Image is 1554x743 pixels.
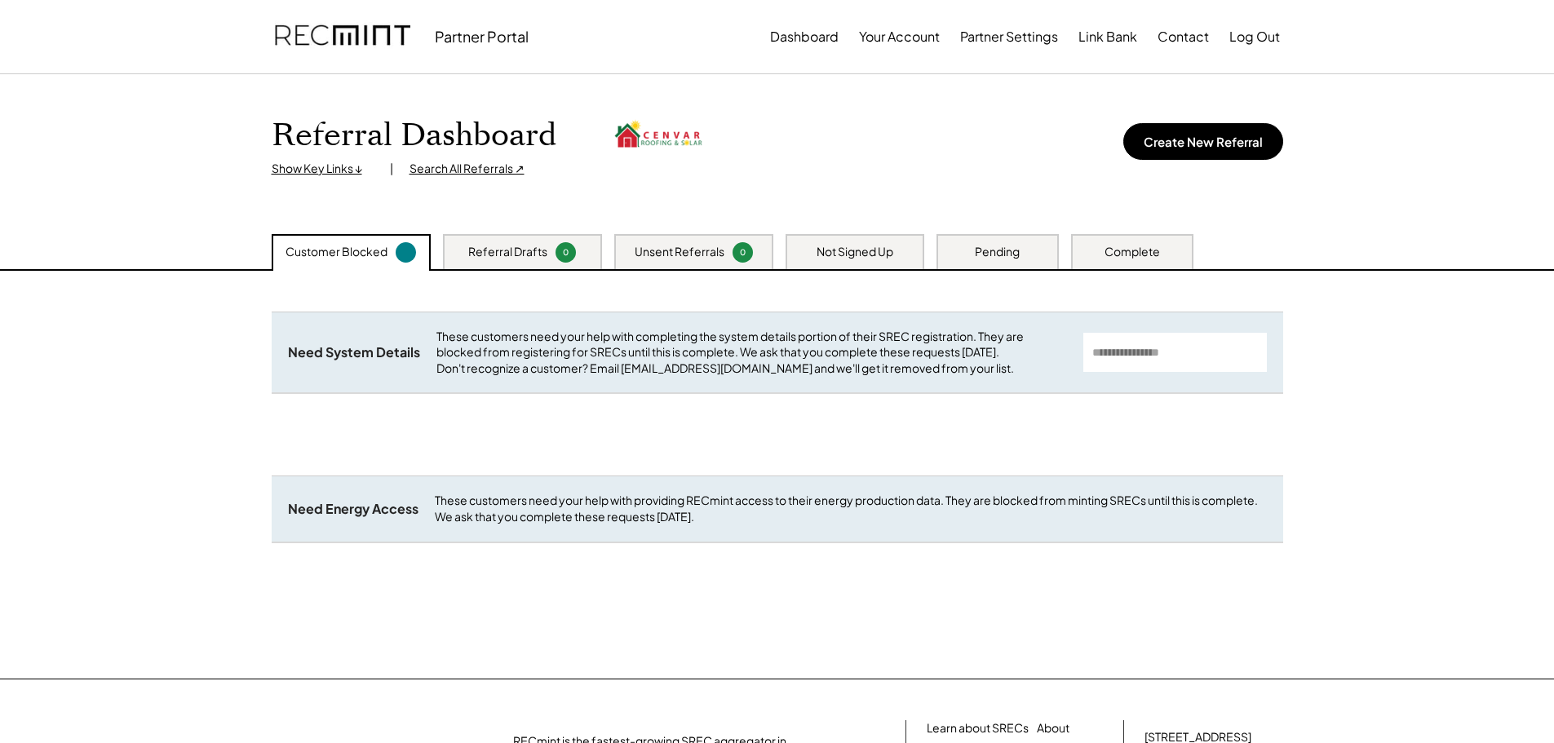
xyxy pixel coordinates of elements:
[635,244,724,260] div: Unsent Referrals
[288,501,418,518] div: Need Energy Access
[272,161,374,177] div: Show Key Links ↓
[859,20,940,53] button: Your Account
[770,20,839,53] button: Dashboard
[558,246,573,259] div: 0
[288,344,420,361] div: Need System Details
[436,329,1067,377] div: These customers need your help with completing the system details portion of their SREC registrat...
[975,244,1020,260] div: Pending
[1158,20,1209,53] button: Contact
[410,161,525,177] div: Search All Referrals ↗
[286,244,387,260] div: Customer Blocked
[735,246,750,259] div: 0
[390,161,393,177] div: |
[1037,720,1069,736] a: About
[435,493,1267,524] div: These customers need your help with providing RECmint access to their energy production data. The...
[1105,244,1160,260] div: Complete
[435,27,529,46] div: Partner Portal
[275,9,410,64] img: recmint-logotype%403x.png
[927,720,1029,736] a: Learn about SRECs
[1229,20,1280,53] button: Log Out
[272,117,556,155] h1: Referral Dashboard
[817,244,893,260] div: Not Signed Up
[1123,123,1283,160] button: Create New Referral
[613,115,703,157] img: cenvar%20solar.png
[960,20,1058,53] button: Partner Settings
[1078,20,1137,53] button: Link Bank
[468,244,547,260] div: Referral Drafts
